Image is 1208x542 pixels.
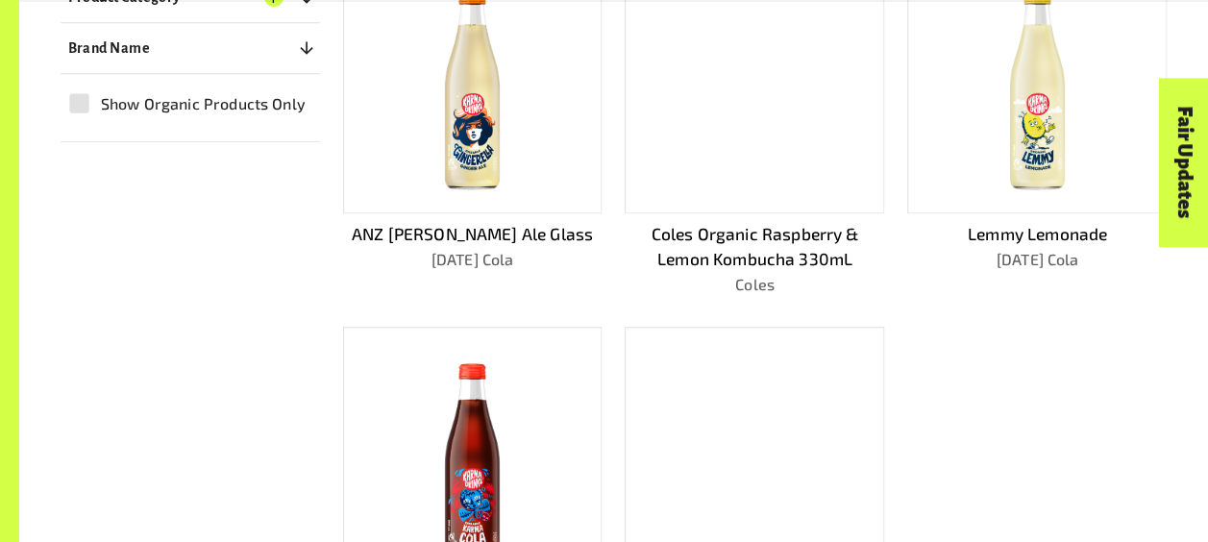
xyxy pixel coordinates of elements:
p: Coles [625,273,884,296]
p: ANZ [PERSON_NAME] Ale Glass [343,221,603,246]
button: Brand Name [61,31,320,65]
p: Lemmy Lemonade [907,221,1167,246]
p: Brand Name [68,37,151,60]
p: [DATE] Cola [343,248,603,271]
p: [DATE] Cola [907,248,1167,271]
span: Show Organic Products Only [101,92,306,115]
p: Coles Organic Raspberry & Lemon Kombucha 330mL [625,221,884,271]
